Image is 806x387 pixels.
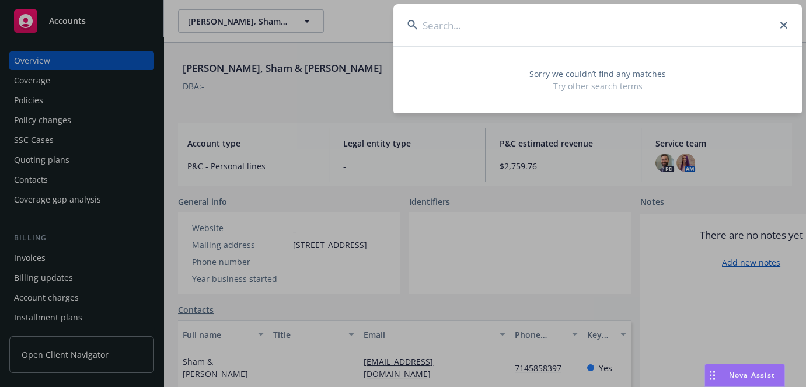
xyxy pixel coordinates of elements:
span: Sorry we couldn’t find any matches [407,68,788,80]
div: Drag to move [705,364,720,386]
span: Try other search terms [407,80,788,92]
span: Nova Assist [729,370,775,380]
input: Search... [393,4,802,46]
button: Nova Assist [704,364,785,387]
